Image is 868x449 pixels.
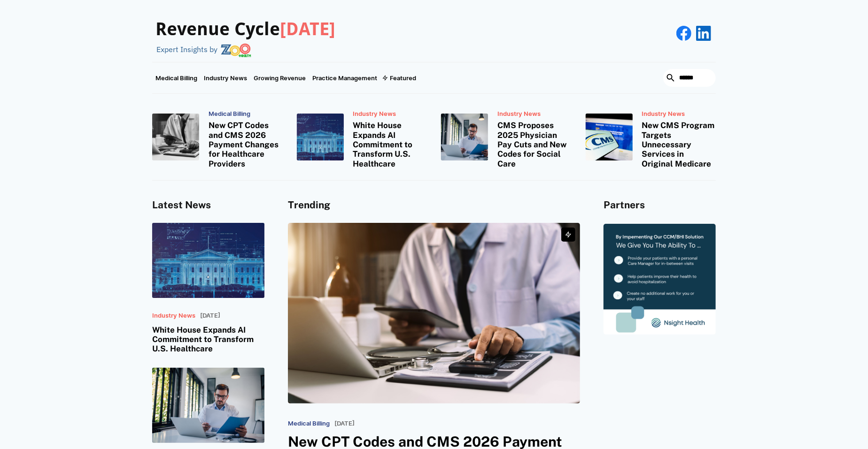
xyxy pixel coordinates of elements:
[353,121,427,168] h3: White House Expands AI Commitment to Transform U.S. Healthcare
[152,199,264,211] h4: Latest News
[334,420,355,427] p: [DATE]
[155,19,335,40] h3: Revenue Cycle
[309,62,380,93] a: Practice Management
[250,62,309,93] a: Growing Revenue
[200,312,220,320] p: [DATE]
[642,121,716,168] h3: New CMS Program Targets Unnecessary Services in Original Medicare
[497,110,572,118] p: Industry News
[152,9,335,57] a: Revenue Cycle[DATE]Expert Insights by
[288,199,580,211] h4: Trending
[390,74,416,82] div: Featured
[152,312,195,320] p: Industry News
[152,223,264,354] a: Industry News[DATE]White House Expands AI Commitment to Transform U.S. Healthcare
[441,106,572,169] a: Industry NewsCMS Proposes 2025 Physician Pay Cuts and New Codes for Social Care
[288,420,330,427] p: Medical Billing
[152,106,283,169] a: Medical BillingNew CPT Codes and CMS 2026 Payment Changes for Healthcare Providers
[201,62,250,93] a: Industry News
[604,199,716,211] h4: Partners
[209,110,283,118] p: Medical Billing
[586,106,716,169] a: Industry NewsNew CMS Program Targets Unnecessary Services in Original Medicare
[152,62,201,93] a: Medical Billing
[152,325,264,354] h3: White House Expands AI Commitment to Transform U.S. Healthcare
[380,62,419,93] div: Featured
[280,19,335,39] span: [DATE]
[209,121,283,168] h3: New CPT Codes and CMS 2026 Payment Changes for Healthcare Providers
[497,121,572,168] h3: CMS Proposes 2025 Physician Pay Cuts and New Codes for Social Care
[353,110,427,118] p: Industry News
[156,45,217,54] div: Expert Insights by
[297,106,427,169] a: Industry NewsWhite House Expands AI Commitment to Transform U.S. Healthcare
[642,110,716,118] p: Industry News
